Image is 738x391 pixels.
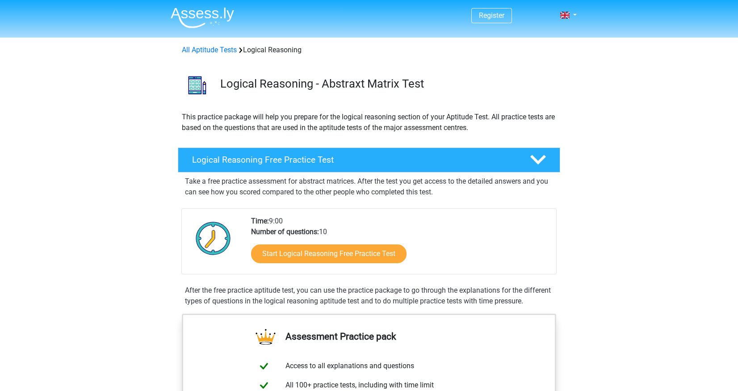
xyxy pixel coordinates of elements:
div: After the free practice aptitude test, you can use the practice package to go through the explana... [181,285,557,307]
img: logical reasoning [178,66,216,104]
div: 9:00 10 [244,216,556,274]
p: This practice package will help you prepare for the logical reasoning section of your Aptitude Te... [182,112,556,133]
img: Assessly [171,7,234,28]
a: Logical Reasoning Free Practice Test [174,147,564,172]
p: Take a free practice assessment for abstract matrices. After the test you get access to the detai... [185,176,553,198]
a: Start Logical Reasoning Free Practice Test [251,244,407,263]
b: Number of questions: [251,227,319,236]
b: Time: [251,217,269,225]
h4: Logical Reasoning Free Practice Test [192,155,516,165]
div: Logical Reasoning [178,45,560,55]
h3: Logical Reasoning - Abstraxt Matrix Test [220,77,553,91]
a: Register [479,11,504,20]
a: All Aptitude Tests [182,46,237,54]
img: Clock [191,216,236,261]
